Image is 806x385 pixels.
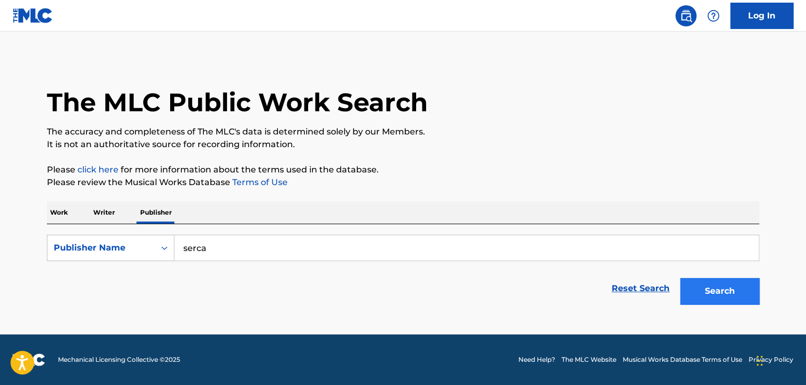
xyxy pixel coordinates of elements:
[47,126,759,138] p: The accuracy and completeness of The MLC's data is determined solely by our Members.
[13,8,53,23] img: MLC Logo
[518,355,555,364] a: Need Help?
[47,163,759,176] p: Please for more information about the terms used in the database.
[13,353,45,366] img: logo
[606,277,675,300] a: Reset Search
[680,9,692,22] img: search
[703,5,724,26] div: Help
[58,355,180,364] span: Mechanical Licensing Collective © 2025
[680,278,759,304] button: Search
[47,138,759,151] p: It is not an authoritative source for recording information.
[77,165,119,175] a: click here
[47,176,759,189] p: Please review the Musical Works Database
[753,334,806,385] iframe: Chat Widget
[137,201,175,224] p: Publisher
[47,86,428,118] h1: The MLC Public Work Search
[623,355,742,364] a: Musical Works Database Terms of Use
[749,355,793,364] a: Privacy Policy
[230,177,288,187] a: Terms of Use
[47,201,71,224] p: Work
[90,201,118,224] p: Writer
[753,334,806,385] div: Widget de chat
[730,3,793,29] a: Log In
[47,235,759,310] form: Search Form
[54,242,149,254] div: Publisher Name
[756,345,763,377] div: Arrastrar
[675,5,696,26] a: Public Search
[707,9,720,22] img: help
[562,355,616,364] a: The MLC Website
